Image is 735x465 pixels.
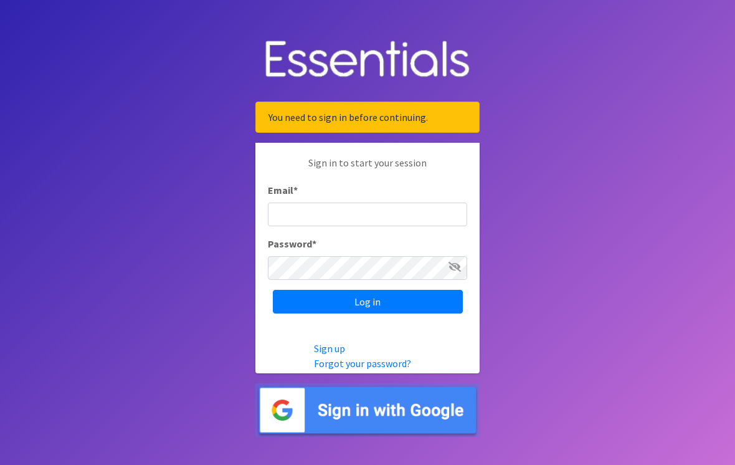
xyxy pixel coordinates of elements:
[268,183,298,198] label: Email
[268,155,467,183] p: Sign in to start your session
[312,237,316,250] abbr: required
[255,28,480,92] img: Human Essentials
[293,184,298,196] abbr: required
[268,236,316,251] label: Password
[314,342,345,355] a: Sign up
[273,290,463,314] input: Log in
[255,102,480,133] div: You need to sign in before continuing.
[255,383,480,438] img: Sign in with Google
[314,357,411,370] a: Forgot your password?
